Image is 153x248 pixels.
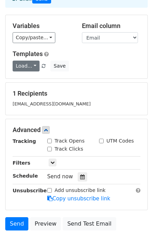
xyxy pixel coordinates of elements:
[13,188,47,193] strong: Unsubscribe
[47,173,73,180] span: Send now
[13,61,40,71] a: Load...
[13,126,140,134] h5: Advanced
[13,101,91,106] small: [EMAIL_ADDRESS][DOMAIN_NAME]
[63,217,116,230] a: Send Test Email
[5,217,28,230] a: Send
[55,137,85,145] label: Track Opens
[13,90,140,97] h5: 1 Recipients
[13,173,38,179] strong: Schedule
[55,145,83,153] label: Track Clicks
[13,22,71,30] h5: Variables
[50,61,69,71] button: Save
[13,138,36,144] strong: Tracking
[55,187,106,194] label: Add unsubscribe link
[13,32,55,43] a: Copy/paste...
[118,214,153,248] iframe: Chat Widget
[30,217,61,230] a: Preview
[82,22,141,30] h5: Email column
[13,50,43,57] a: Templates
[47,195,110,202] a: Copy unsubscribe link
[13,160,30,166] strong: Filters
[106,137,134,145] label: UTM Codes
